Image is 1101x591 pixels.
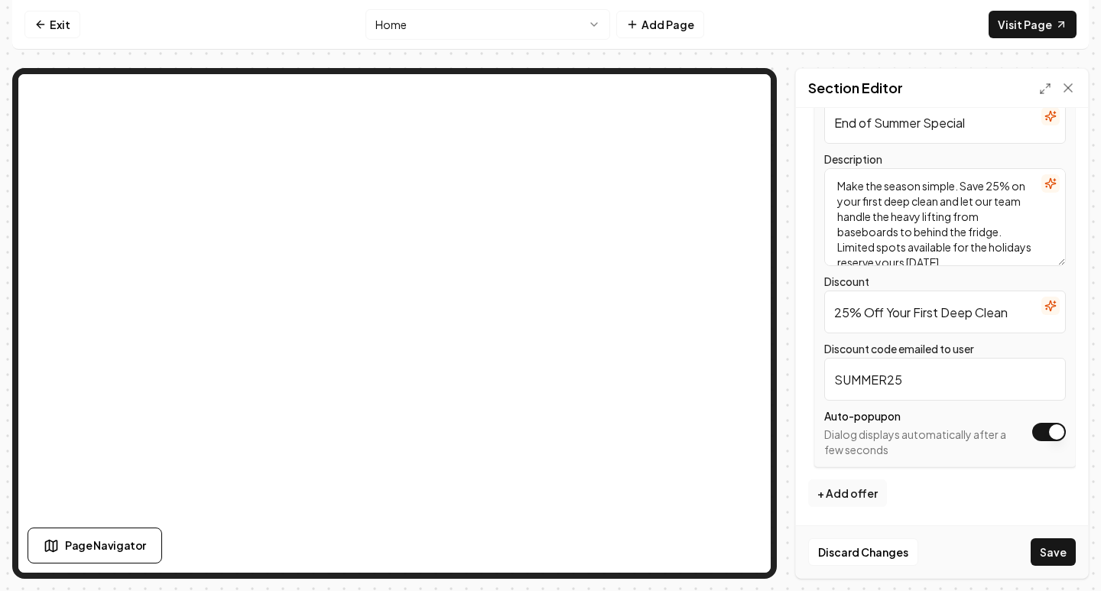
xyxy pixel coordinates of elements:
[808,77,903,99] h2: Section Editor
[824,101,1066,144] input: Title
[1031,538,1076,566] button: Save
[824,358,1066,401] input: VIP25
[65,537,146,554] span: Page Navigator
[824,342,974,356] label: Discount code emailed to user
[824,274,869,288] label: Discount
[24,11,80,38] a: Exit
[824,409,901,423] label: Auto-popup on
[808,479,887,507] button: + Add offer
[824,291,1066,333] input: Discount
[616,11,704,38] button: Add Page
[824,427,1025,457] p: Dialog displays automatically after a few seconds
[808,538,918,566] button: Discard Changes
[989,11,1077,38] a: Visit Page
[824,152,882,166] label: Description
[28,528,162,563] button: Page Navigator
